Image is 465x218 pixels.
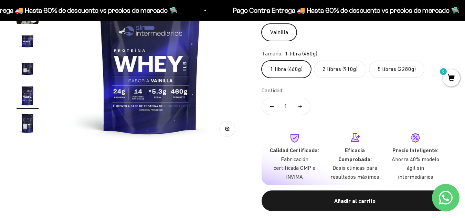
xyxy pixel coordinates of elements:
[17,57,39,79] img: Proteína Whey - Vainilla
[262,49,282,58] legend: Tamaño:
[262,98,282,115] button: Reducir cantidad
[443,75,460,82] a: 0
[290,98,310,115] button: Aumentar cantidad
[17,85,39,109] button: Ir al artículo 6
[392,147,438,154] strong: Precio Inteligente:
[17,85,39,107] img: Proteína Whey - Vainilla
[270,147,319,154] strong: Calidad Certificada:
[17,30,39,52] img: Proteína Whey - Vainilla
[270,155,319,181] p: Fabricación certificada GMP e INVIMA
[338,147,372,163] strong: Eficacia Comprobada:
[285,49,317,58] span: 1 libra (460g)
[17,112,39,136] button: Ir al artículo 7
[275,197,435,206] div: Añadir al carrito
[17,57,39,81] button: Ir al artículo 5
[439,68,447,76] mark: 0
[330,164,380,181] p: Dosis clínicas para resultados máximos
[391,155,440,181] p: Ahorra 40% modelo ágil sin intermediarios
[231,5,458,16] p: Pago Contra Entrega 🚚 Hasta 60% de descuento vs precios de mercado 🛸
[17,30,39,54] button: Ir al artículo 4
[17,112,39,134] img: Proteína Whey - Vainilla
[262,190,448,211] button: Añadir al carrito
[262,86,283,95] label: Cantidad:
